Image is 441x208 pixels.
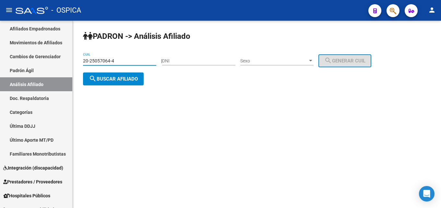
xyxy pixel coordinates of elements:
[240,58,308,64] span: Sexo
[324,57,332,64] mat-icon: search
[318,54,371,67] button: Generar CUIL
[83,72,144,85] button: Buscar afiliado
[161,58,376,63] div: |
[3,164,63,171] span: Integración (discapacidad)
[5,6,13,14] mat-icon: menu
[83,32,190,41] strong: PADRON -> Análisis Afiliado
[3,178,62,185] span: Prestadores / Proveedores
[3,192,50,199] span: Hospitales Públicos
[428,6,436,14] mat-icon: person
[419,186,435,202] div: Open Intercom Messenger
[89,76,138,82] span: Buscar afiliado
[89,75,97,82] mat-icon: search
[324,58,365,64] span: Generar CUIL
[51,3,81,17] span: - OSPICA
